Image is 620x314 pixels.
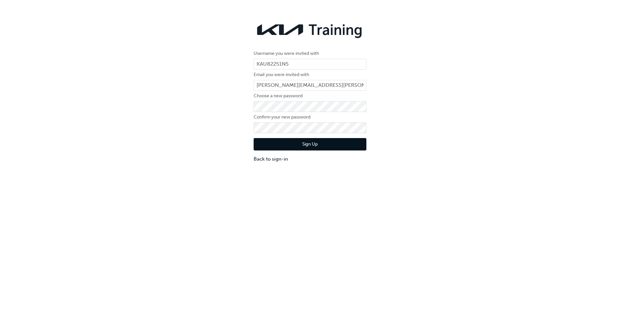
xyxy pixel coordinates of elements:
label: Username you were invited with [254,50,366,57]
label: Email you were invited with [254,71,366,79]
a: Back to sign-in [254,155,366,163]
input: Username [254,59,366,70]
button: Sign Up [254,138,366,150]
label: Confirm your new password [254,113,366,121]
img: kia-training [254,20,366,40]
label: Choose a new password [254,92,366,100]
